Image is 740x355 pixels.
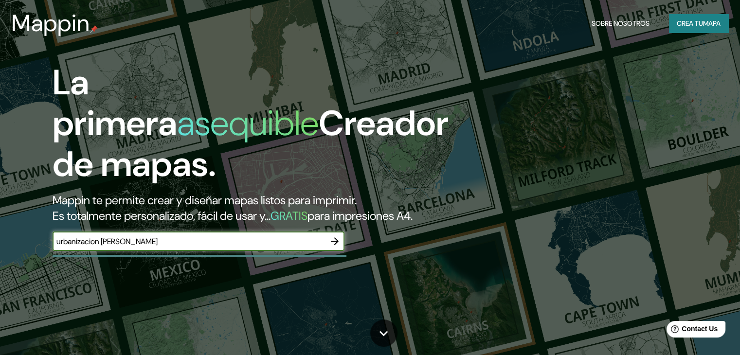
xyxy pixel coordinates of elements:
font: asequible [177,101,319,146]
font: Crea tu [677,19,703,28]
font: Creador de mapas. [53,101,449,187]
font: GRATIS [271,208,307,223]
img: pin de mapeo [90,25,98,33]
font: Es totalmente personalizado, fácil de usar y... [53,208,271,223]
button: Sobre nosotros [588,14,653,33]
button: Crea tumapa [669,14,728,33]
font: Sobre nosotros [592,19,650,28]
font: para impresiones A4. [307,208,413,223]
font: Mappin te permite crear y diseñar mapas listos para imprimir. [53,193,357,208]
font: La primera [53,60,177,146]
font: Mappin [12,8,90,38]
iframe: Help widget launcher [653,317,729,344]
input: Elige tu lugar favorito [53,236,325,247]
font: mapa [703,19,721,28]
